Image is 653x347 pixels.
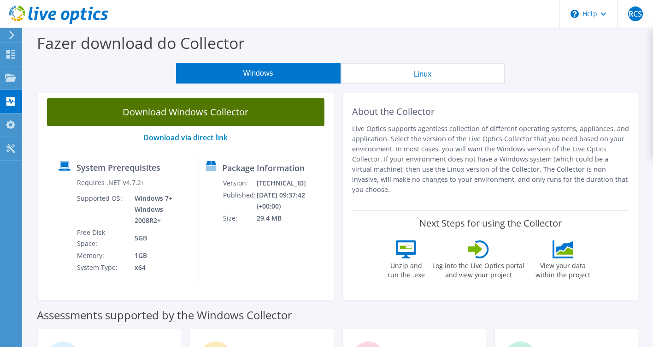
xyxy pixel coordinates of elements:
[47,98,324,126] a: Download Windows Collector
[176,63,341,84] button: Windows
[256,212,329,224] td: 29.4 MB
[128,250,192,262] td: 1GB
[76,192,128,227] td: Supported OS:
[76,262,128,274] td: System Type:
[223,212,256,224] td: Size:
[128,192,192,227] td: Windows 7+ Windows 2008R2+
[223,177,256,189] td: Version:
[76,250,128,262] td: Memory:
[385,258,427,280] label: Unzip and run the .exe
[256,177,329,189] td: [TECHNICAL_ID]
[222,163,305,173] label: Package Information
[76,163,160,172] label: System Prerequisites
[37,311,292,320] label: Assessments supported by the Windows Collector
[128,262,192,274] td: x64
[37,32,245,54] label: Fazer download do Collector
[571,10,579,18] svg: \n
[77,178,145,187] label: Requires .NET V4.7.2+
[341,63,505,84] button: Linux
[352,106,629,117] h2: About the Collector
[628,6,643,21] span: RCS
[529,258,596,280] label: View your data within the project
[76,227,128,250] td: Free Disk Space:
[432,258,525,280] label: Log into the Live Optics portal and view your project
[128,227,192,250] td: 5GB
[223,189,256,212] td: Published:
[256,189,329,212] td: [DATE] 09:37:42 (+00:00)
[419,218,562,229] label: Next Steps for using the Collector
[143,132,228,143] a: Download via direct link
[352,124,629,195] p: Live Optics supports agentless collection of different operating systems, appliances, and applica...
